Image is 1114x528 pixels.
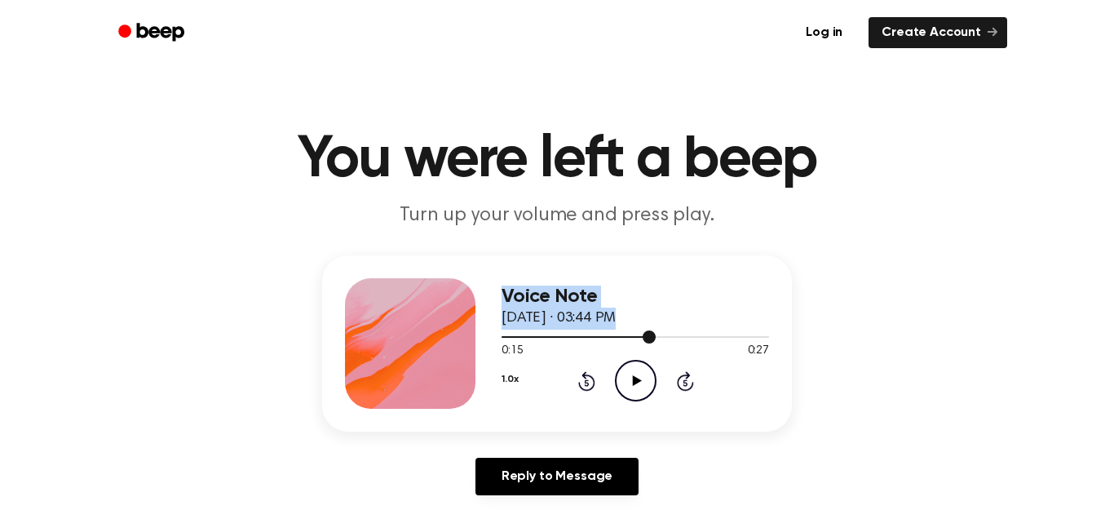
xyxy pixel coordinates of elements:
a: Log in [789,14,859,51]
span: 0:27 [748,343,769,360]
span: 0:15 [502,343,523,360]
span: [DATE] · 03:44 PM [502,311,616,326]
button: 1.0x [502,366,518,393]
a: Beep [107,17,199,49]
h1: You were left a beep [139,131,975,189]
h3: Voice Note [502,286,769,308]
a: Create Account [869,17,1007,48]
a: Reply to Message [475,458,639,495]
p: Turn up your volume and press play. [244,202,870,229]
